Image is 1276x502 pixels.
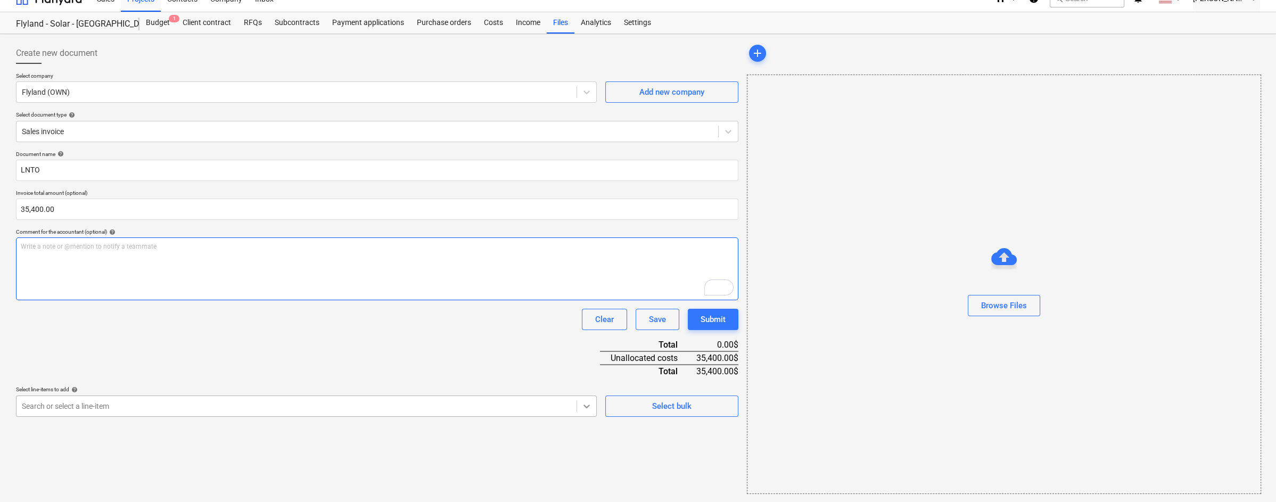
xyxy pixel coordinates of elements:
[1223,451,1276,502] iframe: Chat Widget
[981,299,1027,312] div: Browse Files
[652,399,691,413] div: Select bulk
[751,47,764,60] span: add
[16,386,597,393] div: Select line-items to add
[139,12,176,34] div: Budget
[16,237,738,300] div: To enrich screen reader interactions, please activate Accessibility in Grammarly extension settings
[478,12,509,34] a: Costs
[16,190,738,199] p: Invoice total amount (optional)
[968,295,1040,316] button: Browse Files
[509,12,547,34] a: Income
[16,111,738,118] div: Select document type
[701,312,726,326] div: Submit
[600,351,695,365] div: Unallocated costs
[237,12,268,34] a: RFQs
[695,339,738,351] div: 0.00$
[605,396,738,417] button: Select bulk
[639,85,704,99] div: Add new company
[69,386,78,393] span: help
[16,72,597,81] p: Select company
[16,228,738,235] div: Comment for the accountant (optional)
[649,312,666,326] div: Save
[605,81,738,103] button: Add new company
[16,47,97,60] span: Create new document
[410,12,478,34] a: Purchase orders
[176,12,237,34] a: Client contract
[268,12,326,34] a: Subcontracts
[107,229,116,235] span: help
[582,309,627,330] button: Clear
[688,309,738,330] button: Submit
[636,309,679,330] button: Save
[595,312,614,326] div: Clear
[55,151,64,157] span: help
[16,151,738,158] div: Document name
[547,12,574,34] a: Files
[169,15,179,22] span: 1
[600,365,695,377] div: Total
[747,75,1261,494] div: Browse Files
[695,365,738,377] div: 35,400.00$
[600,339,695,351] div: Total
[16,160,738,181] input: Document name
[695,351,738,365] div: 35,400.00$
[618,12,657,34] a: Settings
[16,199,738,220] input: Invoice total amount (optional)
[67,112,75,118] span: help
[139,12,176,34] a: Budget1
[574,12,618,34] a: Analytics
[16,19,127,30] div: Flyland - Solar - [GEOGRAPHIC_DATA]
[326,12,410,34] a: Payment applications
